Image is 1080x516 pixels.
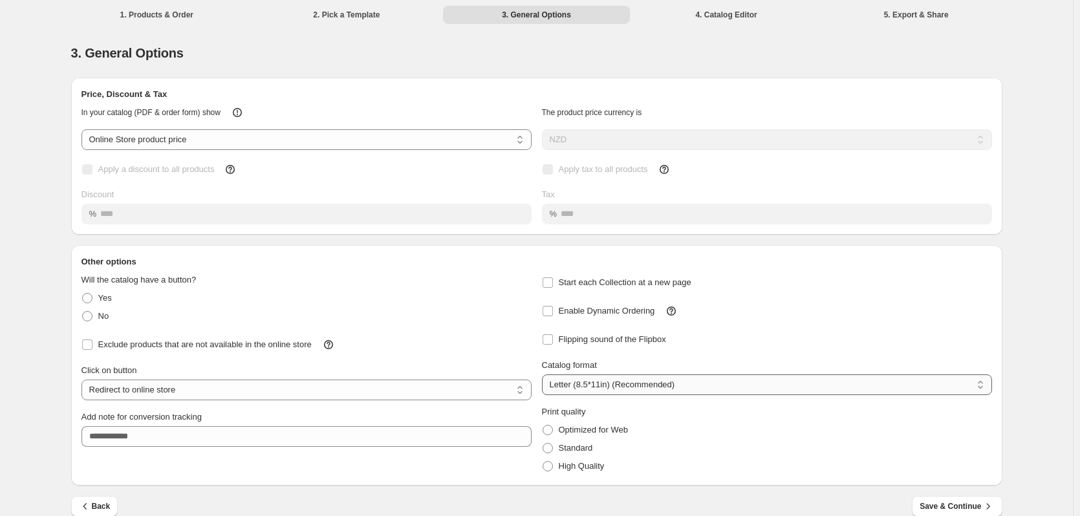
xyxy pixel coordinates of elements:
[542,108,642,117] span: The product price currency is
[559,164,648,174] span: Apply tax to all products
[559,277,691,287] span: Start each Collection at a new page
[542,189,555,199] span: Tax
[542,407,586,416] span: Print quality
[559,334,666,344] span: Flipping sound of the Flipbox
[81,275,197,285] span: Will the catalog have a button?
[559,443,593,453] span: Standard
[81,255,992,268] h2: Other options
[550,209,557,219] span: %
[81,189,114,199] span: Discount
[920,500,994,513] span: Save & Continue
[559,306,655,316] span: Enable Dynamic Ordering
[81,412,202,422] span: Add note for conversion tracking
[81,365,137,375] span: Click on button
[98,311,109,321] span: No
[81,88,992,101] h2: Price, Discount & Tax
[98,164,215,174] span: Apply a discount to all products
[71,46,184,60] span: 3. General Options
[559,425,628,435] span: Optimized for Web
[98,293,112,303] span: Yes
[98,339,312,349] span: Exclude products that are not available in the online store
[81,108,221,117] span: In your catalog (PDF & order form) show
[89,209,97,219] span: %
[542,360,597,370] span: Catalog format
[559,461,605,471] span: High Quality
[79,500,111,513] span: Back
